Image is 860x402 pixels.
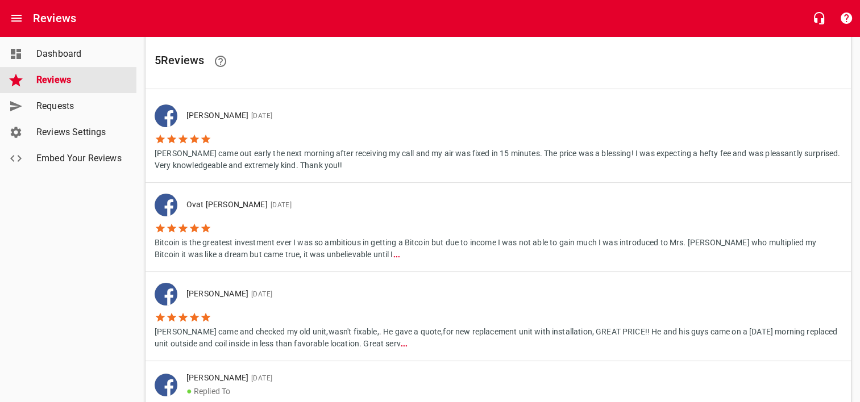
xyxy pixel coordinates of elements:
p: [PERSON_NAME] came and checked my old unit,wasn't fixable,. He gave a quote,for new replacement u... [155,323,842,350]
span: Reviews Settings [36,125,123,139]
img: facebook-dark.png [155,283,177,305]
span: Reviews [36,73,123,87]
img: facebook-dark.png [155,194,177,216]
span: Embed Your Reviews [36,152,123,165]
span: ● [186,386,192,396]
img: facebook-dark.png [155,374,177,396]
div: Facebook [155,283,177,305]
p: [PERSON_NAME] [186,288,833,300]
a: [PERSON_NAME][DATE][PERSON_NAME] came and checked my old unit,wasn't fixable,. He gave a quote,fo... [146,272,851,361]
p: Ovat [PERSON_NAME] [186,199,833,211]
p: [PERSON_NAME] [186,110,833,122]
h6: 5 Review s [155,48,842,75]
span: [DATE] [248,374,272,382]
b: ... [401,339,408,348]
a: Ovat [PERSON_NAME][DATE]Bitcoin is the greatest investment ever I was so ambitious in getting a B... [146,183,851,271]
span: [DATE] [268,201,292,209]
button: Support Portal [833,5,860,32]
a: [PERSON_NAME][DATE][PERSON_NAME] came out early the next morning after receiving my call and my a... [146,94,851,182]
img: facebook-dark.png [155,104,177,127]
div: Facebook [155,104,177,127]
span: Requests [36,99,123,113]
button: Open drawer [3,5,30,32]
span: Dashboard [36,47,123,61]
button: Live Chat [805,5,833,32]
p: [PERSON_NAME] [186,372,833,384]
h6: Reviews [33,9,76,27]
div: Facebook [155,374,177,396]
b: ... [393,250,400,259]
p: Bitcoin is the greatest investment ever I was so ambitious in getting a Bitcoin but due to income... [155,234,842,261]
p: Replied To [186,384,833,398]
span: [DATE] [248,112,272,120]
span: [DATE] [248,290,272,298]
div: Facebook [155,194,177,216]
a: Learn facts about why reviews are important [207,48,234,75]
p: [PERSON_NAME] came out early the next morning after receiving my call and my air was fixed in 15 ... [155,145,842,171]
